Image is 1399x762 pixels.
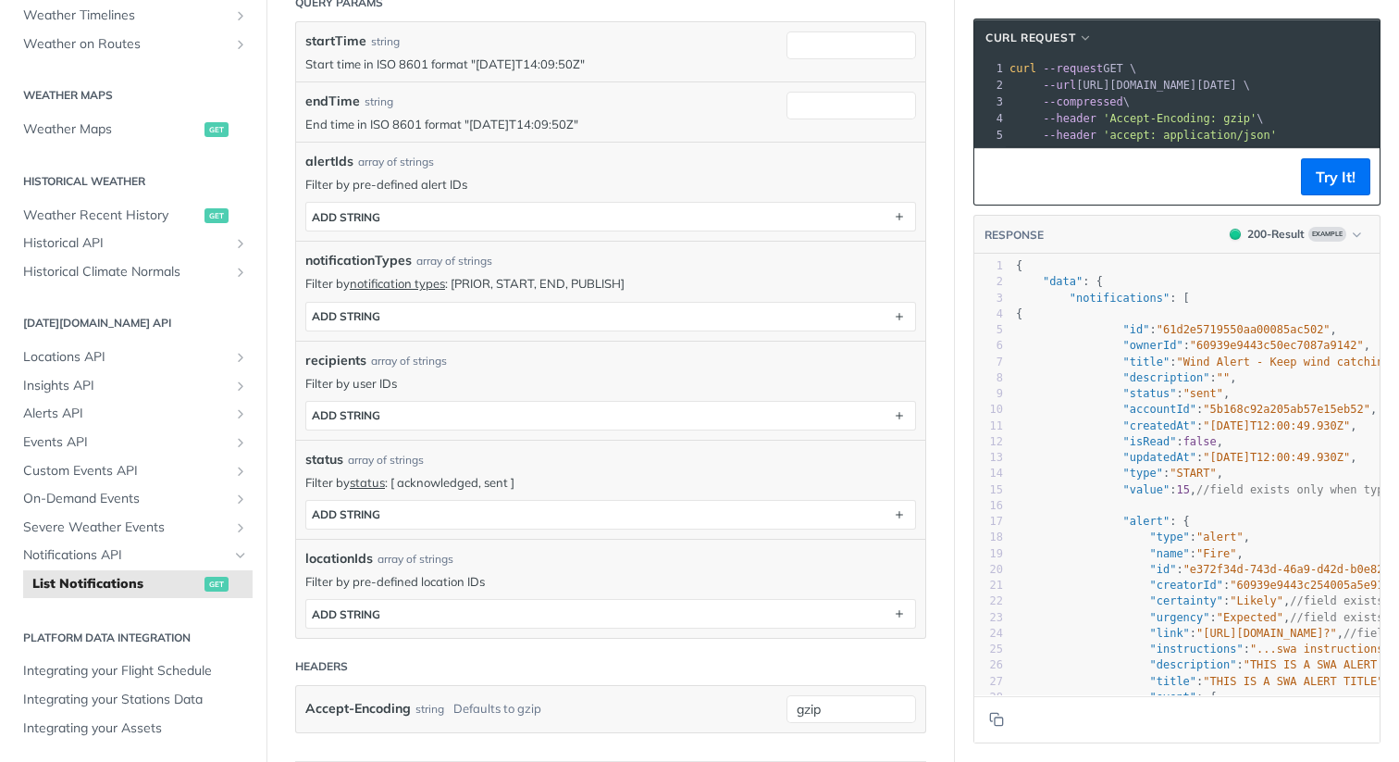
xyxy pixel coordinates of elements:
[974,626,1003,642] div: 24
[23,377,229,395] span: Insights API
[233,548,248,563] button: Hide subpages for Notifications API
[1150,563,1177,576] span: "id"
[305,116,777,132] p: End time in ISO 8601 format "[DATE]T14:09:50Z"
[1123,403,1196,416] span: "accountId"
[1123,323,1150,336] span: "id"
[1123,435,1177,448] span: "isRead"
[305,549,373,568] span: locationIds
[1150,579,1223,592] span: "creatorId"
[305,251,412,270] span: notificationTypes
[974,322,1003,338] div: 5
[416,253,492,269] div: array of strings
[23,433,229,452] span: Events API
[233,464,248,479] button: Show subpages for Custom Events API
[1150,675,1197,688] span: "title"
[23,6,229,25] span: Weather Timelines
[23,662,248,681] span: Integrating your Flight Schedule
[14,715,253,743] a: Integrating your Assets
[1203,419,1350,432] span: "[DATE]T12:00:49.930Z"
[1247,226,1305,243] div: 200 - Result
[305,695,411,722] label: Accept-Encoding
[1183,387,1223,400] span: "sent"
[1016,323,1337,336] span: : ,
[974,418,1003,434] div: 11
[233,520,248,535] button: Show subpages for Severe Weather Events
[1016,275,1103,288] span: : {
[974,291,1003,306] div: 3
[1123,467,1163,480] span: "type"
[453,695,541,722] div: Defaults to gzip
[1150,547,1190,560] span: "name"
[14,429,253,456] a: Events APIShow subpages for Events API
[1150,611,1210,624] span: "urgency"
[974,258,1003,274] div: 1
[1150,658,1237,671] span: "description"
[1043,79,1076,92] span: --url
[1016,515,1190,528] span: : {
[1230,594,1283,607] span: "Likely"
[1308,227,1346,242] span: Example
[1016,371,1237,384] span: : ,
[974,610,1003,626] div: 23
[1016,691,1217,704] span: : {
[974,450,1003,466] div: 13
[1016,547,1244,560] span: : ,
[974,562,1003,578] div: 20
[974,657,1003,673] div: 26
[974,466,1003,481] div: 14
[1123,371,1210,384] span: "description"
[233,435,248,450] button: Show subpages for Events API
[306,203,915,231] button: ADD string
[23,35,229,54] span: Weather on Routes
[974,482,1003,498] div: 15
[306,303,915,331] button: ADD string
[14,485,253,513] a: On-Demand EventsShow subpages for On-Demand Events
[1150,627,1190,640] span: "link"
[1043,95,1123,108] span: --compressed
[1009,62,1036,75] span: curl
[14,258,253,286] a: Historical Climate NormalsShow subpages for Historical Climate Normals
[312,507,380,521] div: ADD string
[1301,158,1370,195] button: Try It!
[974,674,1003,690] div: 27
[974,94,1006,110] div: 3
[974,402,1003,418] div: 10
[974,546,1003,562] div: 19
[1150,643,1244,656] span: "instructions"
[1016,292,1190,305] span: : [
[14,31,253,58] a: Weather on RoutesShow subpages for Weather on Routes
[23,405,229,423] span: Alerts API
[23,234,229,253] span: Historical API
[23,348,229,367] span: Locations API
[305,450,343,469] span: status
[1016,451,1357,464] span: : ,
[974,274,1003,290] div: 2
[974,578,1003,593] div: 21
[1123,339,1183,352] span: "ownerId"
[1196,531,1244,543] span: "alert"
[14,116,253,144] a: Weather Mapsget
[233,265,248,280] button: Show subpages for Historical Climate Normals
[32,575,200,593] span: List Notifications
[1016,419,1357,432] span: : ,
[233,37,248,52] button: Show subpages for Weather on Routes
[1016,531,1250,543] span: : ,
[14,400,253,428] a: Alerts APIShow subpages for Alerts API
[1157,323,1331,336] span: "61d2e5719550aa00085ac502"
[974,593,1003,609] div: 22
[350,276,445,291] a: notification types
[1103,112,1257,125] span: 'Accept-Encoding: gzip'
[306,402,915,430] button: ADD string
[979,29,1099,47] button: cURL Request
[1043,112,1096,125] span: --header
[233,350,248,365] button: Show subpages for Locations API
[974,690,1003,706] div: 28
[305,176,916,193] p: Filter by pre-defined alert IDs
[1043,275,1083,288] span: "data"
[23,462,229,481] span: Custom Events API
[1150,594,1223,607] span: "certainty"
[305,375,916,392] p: Filter by user IDs
[233,8,248,23] button: Show subpages for Weather Timelines
[1220,225,1370,244] button: 200200-ResultExample
[14,344,253,371] a: Locations APIShow subpages for Locations API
